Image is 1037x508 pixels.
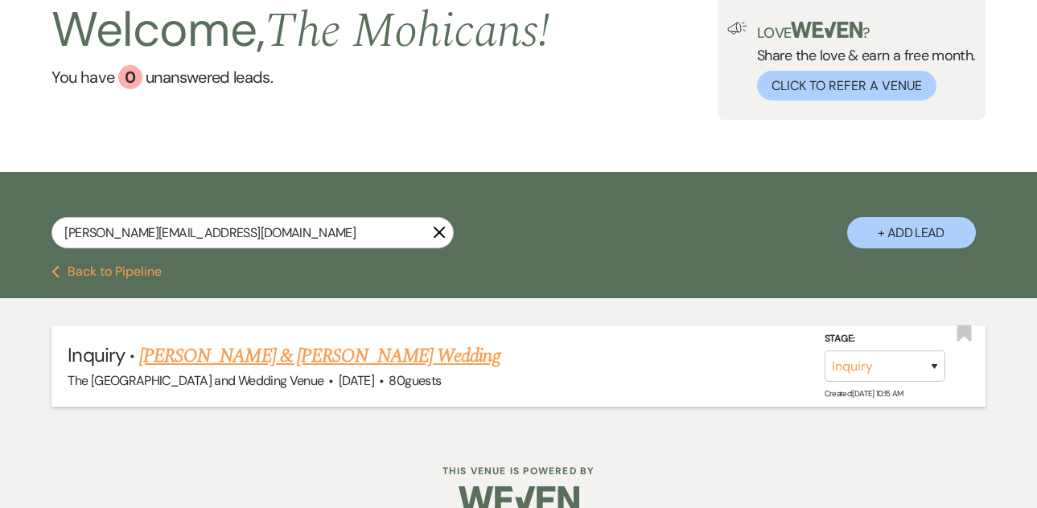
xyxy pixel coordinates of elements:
span: The [GEOGRAPHIC_DATA] and Wedding Venue [68,372,323,389]
span: Inquiry [68,342,124,367]
input: Search by name, event date, email address or phone number [51,217,454,248]
button: Back to Pipeline [51,265,162,278]
button: + Add Lead [847,217,976,248]
div: Share the love & earn a free month. [747,22,976,100]
span: 80 guests [389,372,441,389]
button: Click to Refer a Venue [757,71,936,100]
img: weven-logo-green.svg [791,22,862,38]
a: You have 0 unanswered leads. [51,65,549,89]
span: [DATE] [339,372,374,389]
p: Love ? [757,22,976,40]
div: 0 [118,65,142,89]
a: [PERSON_NAME] & [PERSON_NAME] Wedding [139,342,500,371]
label: Stage: [825,330,945,348]
span: Created: [DATE] 10:15 AM [825,388,903,399]
img: loud-speaker-illustration.svg [727,22,747,35]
